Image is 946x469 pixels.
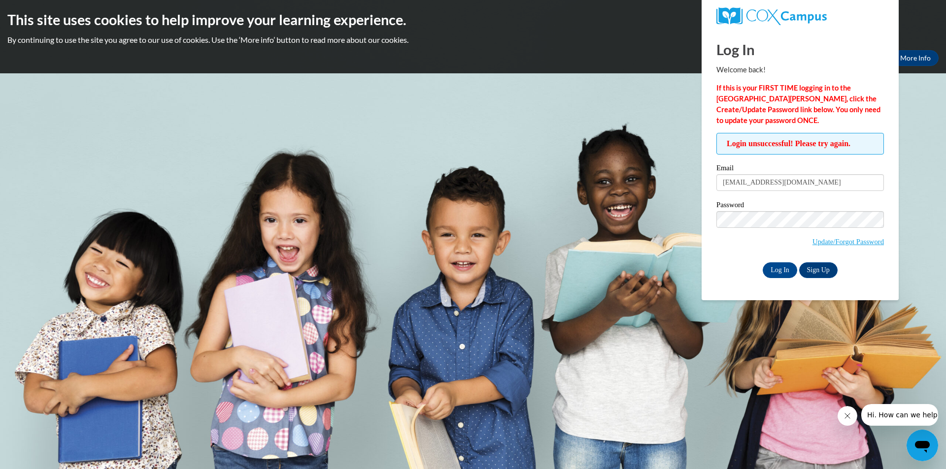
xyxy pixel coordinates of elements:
[838,406,857,426] iframe: Close message
[907,430,938,461] iframe: Button to launch messaging window
[716,201,884,211] label: Password
[892,50,939,66] a: More Info
[861,404,938,426] iframe: Message from company
[6,7,80,15] span: Hi. How can we help?
[716,64,884,75] p: Welcome back!
[716,7,827,25] img: COX Campus
[799,262,838,278] a: Sign Up
[716,133,884,155] span: Login unsuccessful! Please try again.
[812,238,884,246] a: Update/Forgot Password
[716,164,884,174] label: Email
[716,84,880,125] strong: If this is your FIRST TIME logging in to the [GEOGRAPHIC_DATA][PERSON_NAME], click the Create/Upd...
[716,7,884,25] a: COX Campus
[7,10,939,30] h2: This site uses cookies to help improve your learning experience.
[716,39,884,60] h1: Log In
[763,262,797,278] input: Log In
[7,34,939,45] p: By continuing to use the site you agree to our use of cookies. Use the ‘More info’ button to read...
